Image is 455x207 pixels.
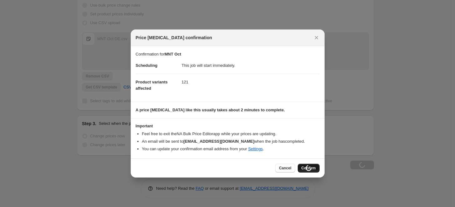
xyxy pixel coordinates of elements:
[136,124,320,129] h3: Important
[136,34,212,41] span: Price [MEDICAL_DATA] confirmation
[183,139,254,144] b: [EMAIL_ADDRESS][DOMAIN_NAME]
[182,57,320,74] dd: This job will start immediately.
[142,146,320,152] li: You can update your confirmation email address from your .
[275,164,295,172] button: Cancel
[136,51,320,57] p: Confirmation for
[136,63,158,68] span: Scheduling
[164,52,181,56] b: MNT Oct
[136,80,168,91] span: Product variants affected
[279,166,291,171] span: Cancel
[136,108,285,112] b: A price [MEDICAL_DATA] like this usually takes about 2 minutes to complete.
[142,138,320,145] li: An email will be sent to when the job has completed .
[312,33,321,42] button: Close
[142,131,320,137] li: Feel free to exit the NA Bulk Price Editor app while your prices are updating.
[182,74,320,90] dd: 121
[248,146,263,151] a: Settings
